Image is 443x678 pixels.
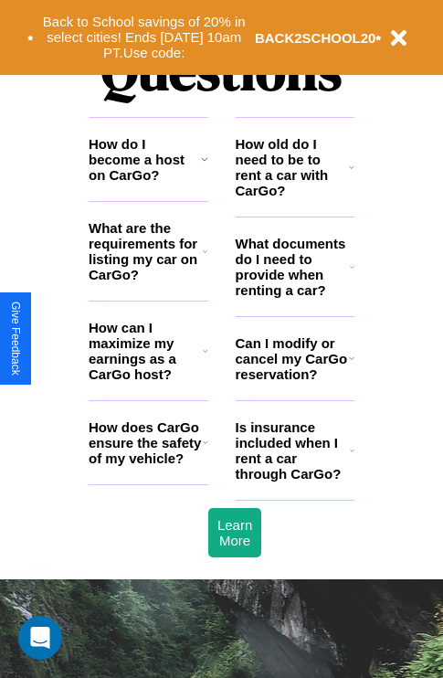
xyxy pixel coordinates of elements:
h3: What documents do I need to provide when renting a car? [236,236,351,298]
h3: How can I maximize my earnings as a CarGo host? [89,320,203,382]
h3: What are the requirements for listing my car on CarGo? [89,220,203,282]
b: BACK2SCHOOL20 [255,30,376,46]
h3: Is insurance included when I rent a car through CarGo? [236,419,350,482]
h3: How do I become a host on CarGo? [89,136,201,183]
h3: Can I modify or cancel my CarGo reservation? [236,335,349,382]
h3: How old do I need to be to rent a car with CarGo? [236,136,350,198]
button: Learn More [208,508,261,557]
iframe: Intercom live chat [18,616,62,660]
h3: How does CarGo ensure the safety of my vehicle? [89,419,203,466]
div: Give Feedback [9,302,22,376]
button: Back to School savings of 20% in select cities! Ends [DATE] 10am PT.Use code: [34,9,255,66]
